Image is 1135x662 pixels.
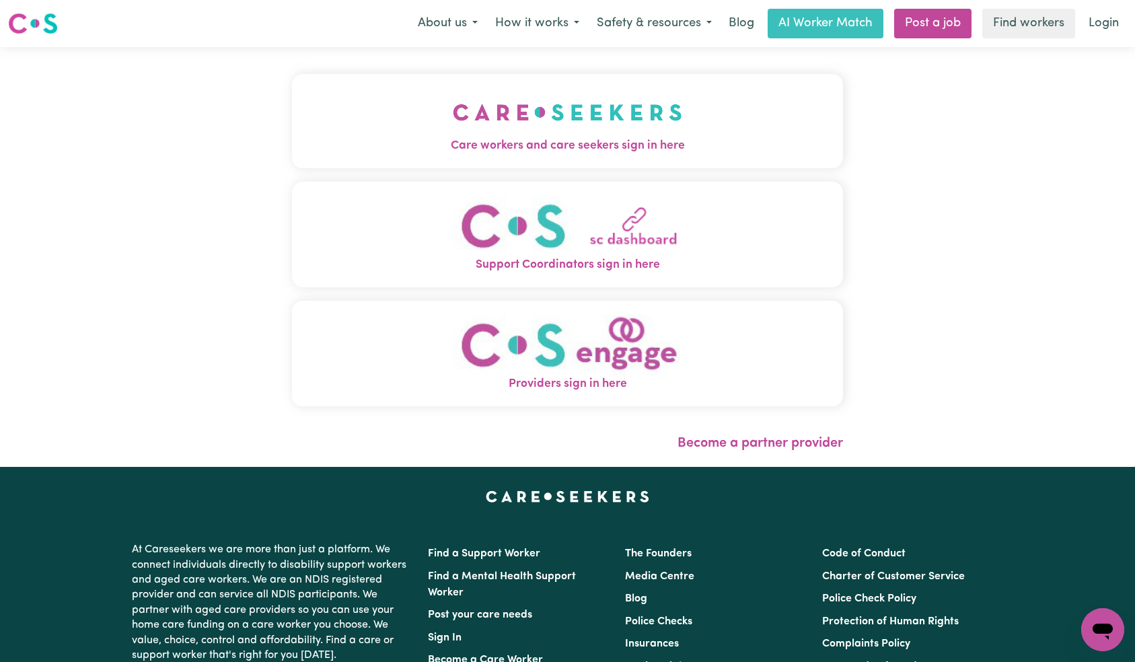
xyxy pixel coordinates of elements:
span: Providers sign in here [292,375,844,393]
button: Safety & resources [588,9,721,38]
a: Blog [625,593,647,604]
a: Post your care needs [428,610,532,620]
button: About us [409,9,486,38]
a: AI Worker Match [768,9,883,38]
a: Media Centre [625,571,694,582]
button: How it works [486,9,588,38]
button: Support Coordinators sign in here [292,182,844,287]
a: Code of Conduct [822,548,906,559]
a: Police Check Policy [822,593,916,604]
iframe: Button to launch messaging window [1081,608,1124,651]
a: Login [1081,9,1127,38]
button: Providers sign in here [292,301,844,406]
a: Complaints Policy [822,638,910,649]
a: Find a Mental Health Support Worker [428,571,576,598]
span: Care workers and care seekers sign in here [292,137,844,155]
button: Care workers and care seekers sign in here [292,74,844,168]
a: Careseekers home page [486,491,649,502]
a: Post a job [894,9,972,38]
span: Support Coordinators sign in here [292,256,844,274]
a: Find workers [982,9,1075,38]
a: Police Checks [625,616,692,627]
a: Insurances [625,638,679,649]
a: Find a Support Worker [428,548,540,559]
a: Charter of Customer Service [822,571,965,582]
a: Blog [721,9,762,38]
a: Careseekers logo [8,8,58,39]
a: Become a partner provider [678,437,843,450]
img: Careseekers logo [8,11,58,36]
a: Protection of Human Rights [822,616,959,627]
a: Sign In [428,632,462,643]
a: The Founders [625,548,692,559]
